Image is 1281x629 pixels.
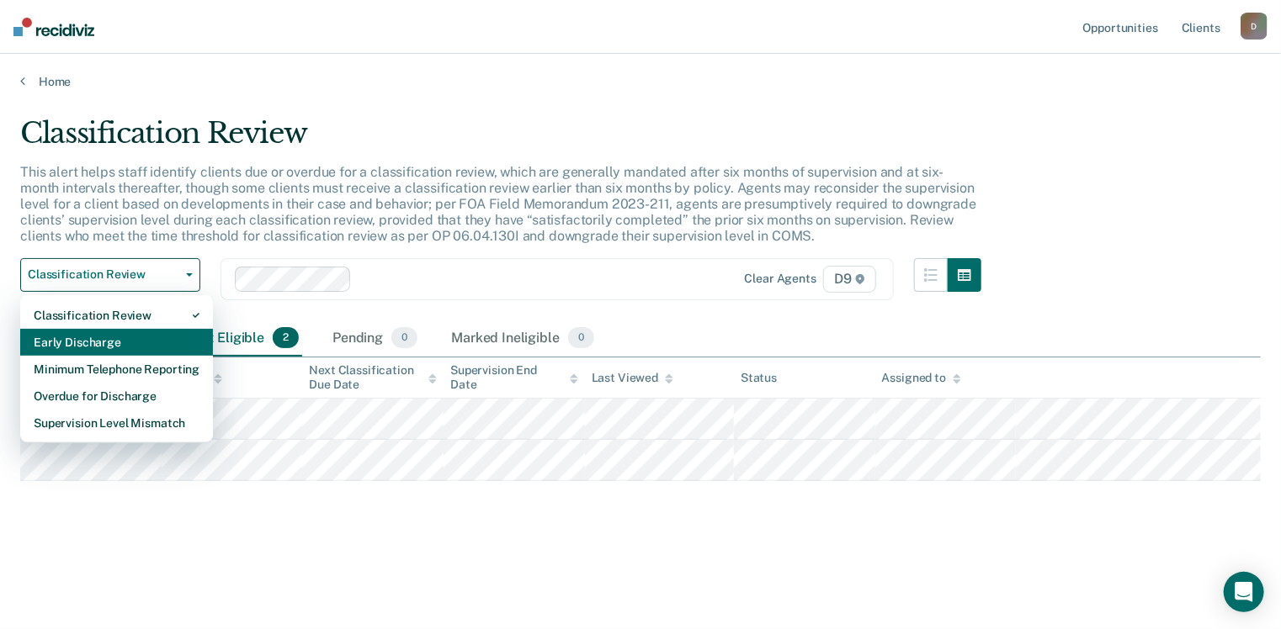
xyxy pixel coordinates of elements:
div: Supervision Level Mismatch [34,410,199,436]
span: D9 [823,266,876,293]
div: Status [741,371,777,385]
div: Minimum Telephone Reporting [34,356,199,383]
img: Recidiviz [13,18,94,36]
div: Classification Review [20,116,981,164]
div: Last Viewed [592,371,673,385]
div: Open Intercom Messenger [1224,572,1264,612]
button: D [1241,13,1268,40]
button: Classification Review [20,258,200,292]
div: Marked Ineligible0 [448,320,598,357]
div: Early Discharge [34,329,199,356]
div: Overdue for Discharge [34,383,199,410]
a: Home [20,74,1261,89]
p: This alert helps staff identify clients due or overdue for a classification review, which are gen... [20,164,976,245]
div: Next Classification Due Date [309,363,437,392]
div: Pending0 [329,320,421,357]
span: 0 [391,327,417,349]
div: Almost Eligible2 [167,320,302,357]
div: Clear agents [745,272,816,286]
span: 2 [273,327,299,349]
div: Supervision End Date [450,363,578,392]
div: Classification Review [34,302,199,329]
span: 0 [568,327,594,349]
span: Classification Review [28,267,179,282]
div: Assigned to [882,371,961,385]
